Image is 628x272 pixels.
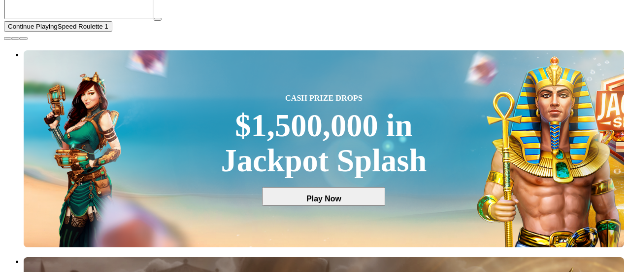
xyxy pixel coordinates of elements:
span: CASH PRIZE DROPS [285,92,363,104]
span: Speed Roulette 1 [58,23,108,30]
span: Continue Playing [8,23,58,30]
button: fullscreen icon [20,37,28,40]
button: Continue PlayingSpeed Roulette 1 [4,21,112,32]
div: $1,500,000 in Jackpot Splash [221,108,427,178]
button: close icon [4,37,12,40]
button: Play Now [262,187,385,206]
button: chevron-down icon [12,37,20,40]
button: play icon [154,18,162,21]
span: Play Now [273,194,374,203]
